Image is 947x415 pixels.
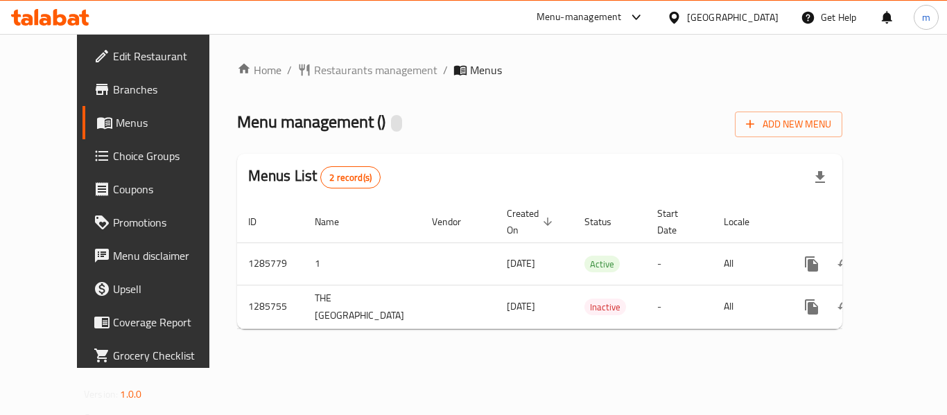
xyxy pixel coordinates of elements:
table: enhanced table [237,201,939,329]
td: All [713,242,784,285]
span: Menu disclaimer [113,247,224,264]
span: Grocery Checklist [113,347,224,364]
a: Coverage Report [82,306,235,339]
span: Status [584,213,629,230]
span: Edit Restaurant [113,48,224,64]
a: Coupons [82,173,235,206]
span: 1.0.0 [120,385,141,403]
a: Home [237,62,281,78]
span: Menu management ( ) [237,106,385,137]
span: Menus [470,62,502,78]
span: Created On [507,205,557,238]
span: m [922,10,930,25]
span: Version: [84,385,118,403]
span: Vendor [432,213,479,230]
span: ID [248,213,275,230]
a: Menu disclaimer [82,239,235,272]
span: Inactive [584,299,626,315]
li: / [287,62,292,78]
span: Branches [113,81,224,98]
a: Menus [82,106,235,139]
span: Name [315,213,357,230]
span: Menus [116,114,224,131]
td: 1285755 [237,285,304,328]
span: Add New Menu [746,116,831,133]
button: Add New Menu [735,112,842,137]
a: Restaurants management [297,62,437,78]
button: Change Status [828,290,862,324]
span: 2 record(s) [321,171,380,184]
td: All [713,285,784,328]
button: more [795,290,828,324]
span: Locale [724,213,767,230]
a: Promotions [82,206,235,239]
span: Active [584,256,620,272]
td: - [646,285,713,328]
td: THE [GEOGRAPHIC_DATA] [304,285,421,328]
span: Promotions [113,214,224,231]
a: Grocery Checklist [82,339,235,372]
nav: breadcrumb [237,62,842,78]
td: - [646,242,713,285]
a: Choice Groups [82,139,235,173]
h2: Menus List [248,166,381,188]
span: [DATE] [507,254,535,272]
td: 1285779 [237,242,304,285]
span: Start Date [657,205,696,238]
div: Total records count [320,166,381,188]
button: more [795,247,828,281]
a: Branches [82,73,235,106]
span: Choice Groups [113,148,224,164]
a: Edit Restaurant [82,39,235,73]
div: Export file [803,161,837,194]
span: Coupons [113,181,224,197]
div: Menu-management [537,9,622,26]
a: Upsell [82,272,235,306]
th: Actions [784,201,939,243]
li: / [443,62,448,78]
td: 1 [304,242,421,285]
div: Active [584,256,620,272]
div: Inactive [584,299,626,315]
div: [GEOGRAPHIC_DATA] [687,10,779,25]
span: Coverage Report [113,314,224,330]
button: Change Status [828,247,862,281]
span: [DATE] [507,297,535,315]
span: Upsell [113,281,224,297]
span: Restaurants management [314,62,437,78]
